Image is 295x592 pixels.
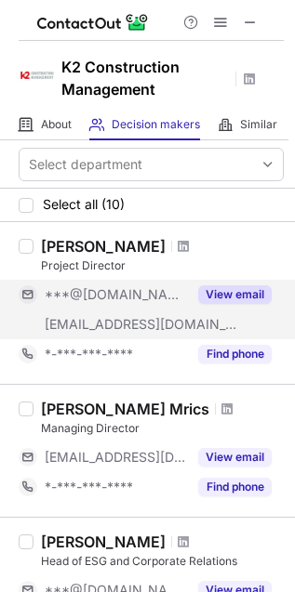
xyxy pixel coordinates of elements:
[45,316,238,333] span: [EMAIL_ADDRESS][DOMAIN_NAME]
[112,117,200,132] span: Decision makers
[37,11,149,33] img: ContactOut v5.3.10
[41,420,284,437] div: Managing Director
[41,553,284,570] div: Head of ESG and Corporate Relations
[19,57,56,94] img: 15f655bbc0f747a2a286852e00053086
[198,345,272,363] button: Reveal Button
[198,285,272,304] button: Reveal Button
[41,400,209,418] div: [PERSON_NAME] Mrics
[41,117,72,132] span: About
[41,237,166,256] div: [PERSON_NAME]
[240,117,277,132] span: Similar
[45,449,187,466] span: [EMAIL_ADDRESS][DOMAIN_NAME]
[198,478,272,496] button: Reveal Button
[61,56,229,100] h1: K2 Construction Management
[45,286,187,303] span: ***@[DOMAIN_NAME]
[43,197,125,212] span: Select all (10)
[198,448,272,467] button: Reveal Button
[41,257,284,274] div: Project Director
[41,533,166,551] div: [PERSON_NAME]
[29,155,142,174] div: Select department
